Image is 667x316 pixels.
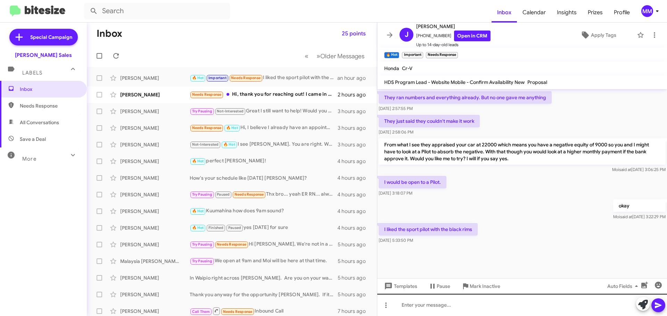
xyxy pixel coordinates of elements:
span: [DATE] 2:57:55 PM [379,106,413,111]
button: MM [635,5,659,17]
div: an hour ago [337,75,371,82]
div: Inbound Call [190,307,338,315]
div: I see [PERSON_NAME]. You are right. Well let me know when you figure things out in the meantime I... [190,140,338,148]
div: In Waipio right across [PERSON_NAME]. Are you on your way? [190,274,338,281]
span: Apply Tags [591,29,616,41]
p: They ran numbers and everything already. But no one gave me anything [379,91,552,104]
span: Needs Response [192,126,222,130]
button: Auto Fields [602,280,646,292]
span: Honda [384,65,399,71]
div: 5 hours ago [338,258,371,265]
span: Needs Response [231,76,261,80]
div: [PERSON_NAME] [120,75,190,82]
div: How's your schedule like [DATE] [PERSON_NAME]? [190,174,337,181]
p: They just said they couldn't make it work [379,115,480,127]
span: Moi [DATE] 3:22:29 PM [613,214,666,219]
span: Call Them [192,309,210,314]
div: I liked the sport pilot with the black rims [190,74,337,82]
div: [PERSON_NAME] [120,91,190,98]
p: From what I see they appraised your car at 22000 which means you have a negative equity of 9000 s... [379,138,666,165]
div: 4 hours ago [337,191,371,198]
div: perfect [PERSON_NAME]! [190,157,337,165]
span: Needs Response [20,102,79,109]
span: 🔥 Hot [192,159,204,163]
span: Important [208,76,227,80]
span: Needs Response [223,309,253,314]
span: Needs Response [217,242,246,247]
span: Mark Inactive [470,280,500,292]
input: Search [84,3,230,19]
div: [PERSON_NAME] Sales [15,52,72,59]
button: Apply Tags [562,29,634,41]
button: 25 points [336,27,371,40]
button: Mark Inactive [456,280,506,292]
a: Prizes [582,2,608,23]
div: We open at 9am and Moi will be here at that time. [190,257,338,265]
span: HDS Program Lead - Website Mobile - Confirm Availability New [384,79,525,85]
a: Calendar [517,2,551,23]
span: Not-Interested [217,109,244,113]
span: All Conversations [20,119,59,126]
div: 3 hours ago [338,125,371,131]
span: Needs Response [234,192,264,197]
span: 🔥 Hot [192,209,204,213]
div: Kuumahina how does 9am sound? [190,207,337,215]
small: Needs Response [426,52,458,58]
span: Try Pausing [192,259,212,263]
span: Paused [217,192,230,197]
a: Inbox [492,2,517,23]
span: [DATE] 3:18:07 PM [379,190,412,196]
div: [PERSON_NAME] [120,174,190,181]
span: [PHONE_NUMBER] [416,31,491,41]
div: 4 hours ago [337,174,371,181]
span: Special Campaign [30,34,72,41]
div: 3 hours ago [338,141,371,148]
div: [PERSON_NAME] [120,108,190,115]
span: Finished [208,225,224,230]
small: 🔥 Hot [384,52,399,58]
p: okay [613,199,666,212]
span: [PERSON_NAME] [416,22,491,31]
span: 🔥 Hot [226,126,238,130]
div: Thank you anyway for the opportunity [PERSON_NAME]. If it's not too much to ask would you mind sh... [190,291,338,298]
span: Proposal [527,79,547,85]
span: Inbox [20,86,79,93]
a: Profile [608,2,635,23]
span: Needs Response [192,92,222,97]
span: Auto Fields [607,280,641,292]
div: 5 hours ago [338,274,371,281]
div: [PERSON_NAME] [120,274,190,281]
a: Special Campaign [9,29,78,45]
span: » [316,52,320,60]
div: [PERSON_NAME] [120,291,190,298]
div: 4 hours ago [337,158,371,165]
a: Insights [551,2,582,23]
div: [PERSON_NAME] [120,224,190,231]
div: Great I still want to help! Would you have some time to come in [DATE] afternoon or [DATE] morning? [190,107,338,115]
div: Hi, I believe I already have an appointment scheduled with [PERSON_NAME] on the [DATE] [190,124,338,132]
div: Thx bro... yeah ER RN... always crazy busy... Ill be in touch. [GEOGRAPHIC_DATA] [190,190,337,198]
p: I liked the sport pilot with the black rims [379,223,478,236]
span: Cr-V [402,65,412,71]
div: Hi [PERSON_NAME], We're not in a rush to get a vehicle at this time. But will reach out when we a... [190,240,338,248]
div: [PERSON_NAME] [120,208,190,215]
button: Pause [423,280,456,292]
div: 3 hours ago [338,108,371,115]
span: [DATE] 5:33:50 PM [379,238,413,243]
span: Not-Interested [192,142,219,147]
span: Save a Deal [20,136,46,143]
span: J [405,29,409,40]
p: I would be open to a Pilot. [379,176,446,188]
span: said at [620,214,632,219]
span: Try Pausing [192,109,212,113]
div: 4 hours ago [337,208,371,215]
nav: Page navigation example [301,49,369,63]
div: 5 hours ago [338,291,371,298]
div: MM [641,5,653,17]
h1: Inbox [97,28,122,39]
span: Labels [22,70,42,76]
